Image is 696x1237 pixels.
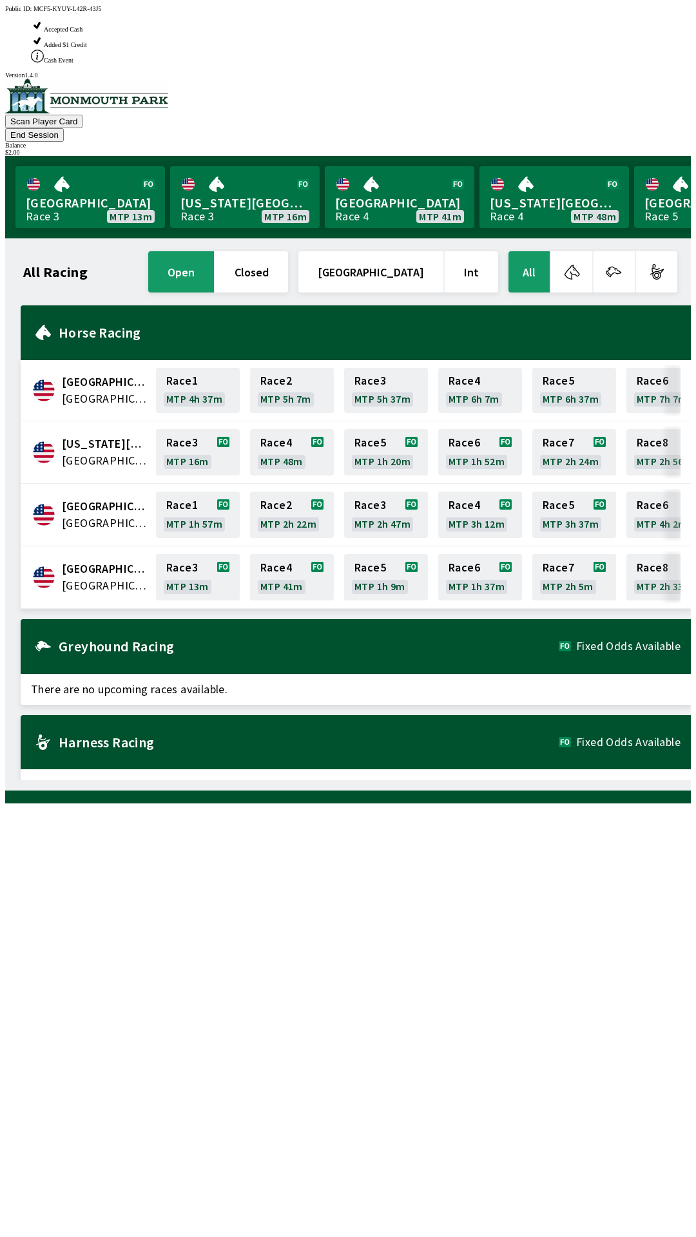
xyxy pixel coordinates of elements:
[180,195,309,211] span: [US_STATE][GEOGRAPHIC_DATA]
[34,5,102,12] span: MCF5-KYUY-L42R-43J5
[166,456,209,466] span: MTP 16m
[264,211,307,222] span: MTP 16m
[260,437,292,448] span: Race 4
[576,641,681,651] span: Fixed Odds Available
[44,57,73,64] span: Cash Event
[59,641,559,651] h2: Greyhound Racing
[298,251,443,292] button: [GEOGRAPHIC_DATA]
[438,429,522,475] a: Race6MTP 1h 52m
[156,554,240,600] a: Race3MTP 13m
[250,554,334,600] a: Race4MTP 41m
[637,376,668,386] span: Race 6
[449,437,480,448] span: Race 6
[21,769,691,800] span: There are no upcoming races available.
[508,251,550,292] button: All
[215,251,288,292] button: closed
[5,72,691,79] div: Version 1.4.0
[419,211,461,222] span: MTP 41m
[325,166,474,228] a: [GEOGRAPHIC_DATA]Race 4MTP 41m
[637,456,693,466] span: MTP 2h 56m
[637,437,668,448] span: Race 8
[166,519,222,529] span: MTP 1h 57m
[543,519,599,529] span: MTP 3h 37m
[344,368,428,413] a: Race3MTP 5h 37m
[354,394,411,404] span: MTP 5h 37m
[490,195,619,211] span: [US_STATE][GEOGRAPHIC_DATA]
[44,26,82,33] span: Accepted Cash
[532,492,616,538] a: Race5MTP 3h 37m
[166,581,209,591] span: MTP 13m
[445,251,498,292] button: Int
[543,500,574,510] span: Race 5
[166,394,222,404] span: MTP 4h 37m
[5,128,64,142] button: End Session
[260,394,311,404] span: MTP 5h 7m
[543,376,574,386] span: Race 5
[26,211,59,222] div: Race 3
[62,436,148,452] span: Delaware Park
[637,562,668,573] span: Race 8
[21,674,691,705] span: There are no upcoming races available.
[438,368,522,413] a: Race4MTP 6h 7m
[110,211,152,222] span: MTP 13m
[438,554,522,600] a: Race6MTP 1h 37m
[354,500,386,510] span: Race 3
[170,166,320,228] a: [US_STATE][GEOGRAPHIC_DATA]Race 3MTP 16m
[449,456,505,466] span: MTP 1h 52m
[335,195,464,211] span: [GEOGRAPHIC_DATA]
[250,368,334,413] a: Race2MTP 5h 7m
[23,267,88,277] h1: All Racing
[543,437,574,448] span: Race 7
[449,500,480,510] span: Race 4
[344,554,428,600] a: Race5MTP 1h 9m
[250,492,334,538] a: Race2MTP 2h 22m
[26,195,155,211] span: [GEOGRAPHIC_DATA]
[574,211,616,222] span: MTP 48m
[148,251,214,292] button: open
[354,519,411,529] span: MTP 2h 47m
[449,562,480,573] span: Race 6
[62,577,148,594] span: United States
[354,376,386,386] span: Race 3
[62,561,148,577] span: Monmouth Park
[449,394,499,404] span: MTP 6h 7m
[156,492,240,538] a: Race1MTP 1h 57m
[166,562,198,573] span: Race 3
[59,327,681,338] h2: Horse Racing
[637,394,688,404] span: MTP 7h 7m
[354,456,411,466] span: MTP 1h 20m
[15,166,165,228] a: [GEOGRAPHIC_DATA]Race 3MTP 13m
[260,562,292,573] span: Race 4
[62,515,148,532] span: United States
[59,737,559,747] h2: Harness Racing
[44,41,87,48] span: Added $1 Credit
[166,500,198,510] span: Race 1
[449,376,480,386] span: Race 4
[438,492,522,538] a: Race4MTP 3h 12m
[166,437,198,448] span: Race 3
[250,429,334,475] a: Race4MTP 48m
[62,390,148,407] span: United States
[543,456,599,466] span: MTP 2h 24m
[354,562,386,573] span: Race 5
[644,211,678,222] div: Race 5
[449,519,505,529] span: MTP 3h 12m
[62,452,148,469] span: United States
[576,737,681,747] span: Fixed Odds Available
[543,394,599,404] span: MTP 6h 37m
[5,149,691,156] div: $ 2.00
[543,562,574,573] span: Race 7
[260,500,292,510] span: Race 2
[5,79,168,113] img: venue logo
[344,429,428,475] a: Race5MTP 1h 20m
[5,142,691,149] div: Balance
[532,368,616,413] a: Race5MTP 6h 37m
[62,498,148,515] span: Fairmount Park
[637,519,688,529] span: MTP 4h 2m
[5,115,82,128] button: Scan Player Card
[532,554,616,600] a: Race7MTP 2h 5m
[532,429,616,475] a: Race7MTP 2h 24m
[354,437,386,448] span: Race 5
[180,211,214,222] div: Race 3
[260,581,303,591] span: MTP 41m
